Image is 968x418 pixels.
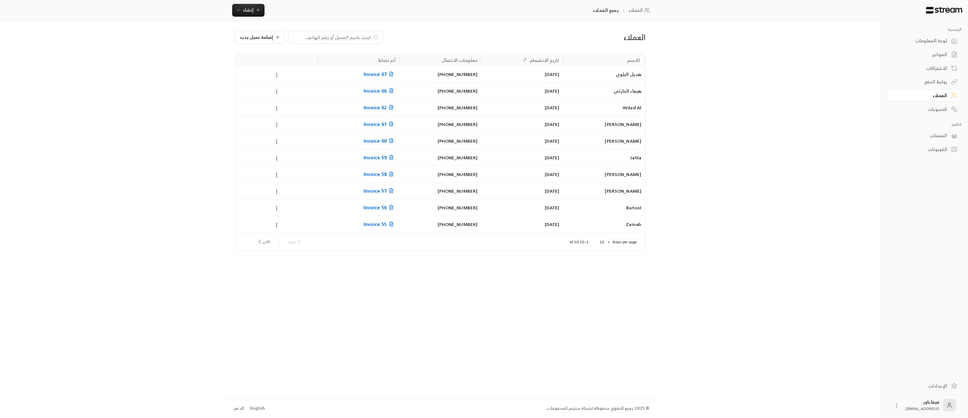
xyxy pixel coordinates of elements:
div: [DATE] [485,149,559,166]
span: Invoice 67 [364,70,396,78]
div: [PERSON_NAME] [567,133,641,149]
a: الفواتير [888,48,962,61]
div: [DATE] [485,99,559,116]
div: التسويات [896,106,947,113]
div: الكوبونات [896,146,947,153]
input: ابحث باسم العميل أو رقم الهاتف [292,34,371,41]
div: الاشتراكات [896,65,947,71]
div: العملاء [513,32,645,42]
a: الإعدادات [888,380,962,392]
a: لوحة المعلومات [888,35,962,47]
button: next page [254,236,273,247]
div: هيفاء الحارثي [567,83,641,99]
div: العملاء [896,92,947,99]
div: Wdad Al [567,99,641,116]
span: Invoice 59 [364,154,396,162]
span: إضافة عميل جديد [240,35,273,39]
div: معلومات الاتصال [442,56,478,64]
a: التسويات [888,103,962,115]
span: إنشاء [243,6,254,14]
span: [EMAIL_ADDRESS].... [904,405,939,412]
span: Invoice 57 [364,187,396,195]
div: [PHONE_NUMBER] [403,83,477,99]
p: الرئيسية [888,27,962,32]
a: الدعم [231,403,246,414]
p: 1–10 of 50 [570,239,589,245]
div: هديل البلوي [567,66,641,82]
div: [PHONE_NUMBER] [403,99,477,116]
span: Invoice 58 [364,170,396,178]
div: [PERSON_NAME] [567,183,641,199]
a: الاشتراكات [888,62,962,74]
div: Zainab [567,216,641,232]
div: [DATE] [485,116,559,132]
img: Logo [925,7,963,14]
div: [PHONE_NUMBER] [403,199,477,216]
div: [PHONE_NUMBER] [403,166,477,182]
button: إضافة عميل جديد [235,31,284,44]
div: 10 [596,238,612,246]
div: روابط الدفع [896,79,947,85]
span: Invoice 55 [364,220,396,228]
button: إنشاء [232,4,265,17]
p: كتالوج [888,122,962,127]
nav: breadcrumb [593,7,652,13]
div: المنتجات [896,132,947,139]
div: [PHONE_NUMBER] [403,149,477,166]
div: Jalila [567,149,641,166]
div: © 2025 جميع الحقوق محفوظة لشركة ستريم للمدفوعات. [546,405,649,412]
a: روابط الدفع [888,76,962,88]
div: [DATE] [485,199,559,216]
a: المنتجات [888,130,962,142]
div: [PERSON_NAME] [567,116,641,132]
span: Invoice 61 [364,120,396,128]
div: [DATE] [485,133,559,149]
div: [PHONE_NUMBER] [403,133,477,149]
div: تاريخ الانضمام [530,56,560,64]
div: English [250,405,265,412]
span: Invoice 56 [364,204,396,212]
div: لوحة المعلومات [896,38,947,44]
div: [PHONE_NUMBER] [403,66,477,82]
button: Sort [521,56,529,64]
div: آخر نشاط [378,56,396,64]
div: فيقا باور . [904,399,939,412]
span: Invoice 66 [364,87,396,95]
div: [DATE] [485,183,559,199]
div: [DATE] [485,66,559,82]
p: Rows per page: [612,239,637,245]
div: [DATE] [485,83,559,99]
div: [PHONE_NUMBER] [403,183,477,199]
div: [PERSON_NAME] [567,166,641,182]
div: [DATE] [485,216,559,232]
div: [DATE] [485,166,559,182]
span: Invoice 62 [364,104,396,112]
div: [PHONE_NUMBER] [403,216,477,232]
div: الفواتير [896,51,947,58]
p: جميع العملاء [593,7,619,13]
a: الكوبونات [888,143,962,156]
div: الاسم [627,56,640,64]
span: Invoice 60 [364,137,396,145]
div: [PHONE_NUMBER] [403,116,477,132]
a: العملاء [888,89,962,102]
a: العملاء [628,7,652,13]
div: Batool [567,199,641,216]
div: الإعدادات [896,383,947,389]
